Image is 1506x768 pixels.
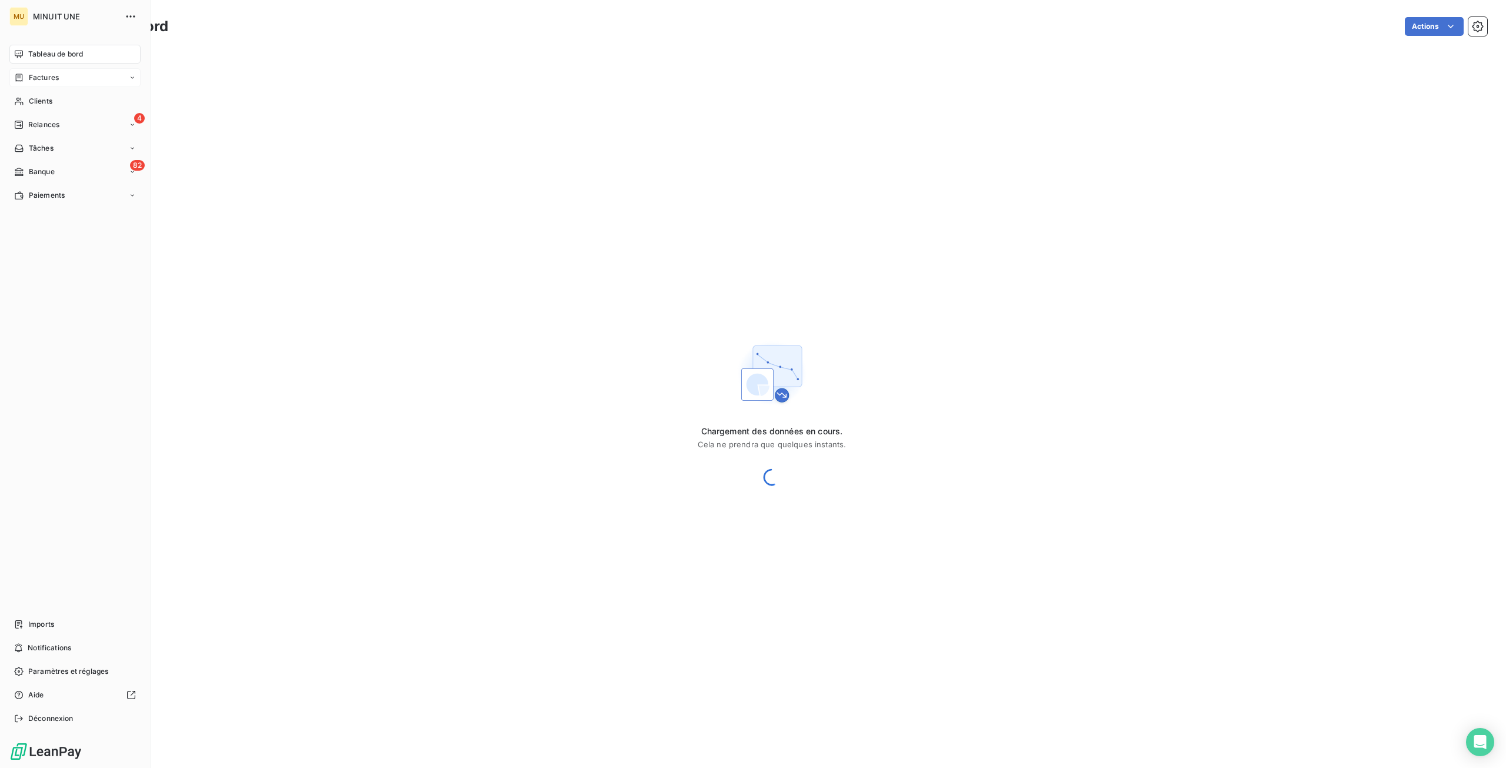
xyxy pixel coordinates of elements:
span: Chargement des données en cours. [698,425,847,437]
span: Déconnexion [28,713,74,724]
span: Tableau de bord [28,49,83,59]
span: Paramètres et réglages [28,666,108,677]
span: Imports [28,619,54,630]
span: Notifications [28,643,71,653]
span: Clients [29,96,52,107]
button: Actions [1405,17,1464,36]
span: Banque [29,167,55,177]
span: 82 [130,160,145,171]
span: Cela ne prendra que quelques instants. [698,440,847,449]
span: Tâches [29,143,54,154]
span: Aide [28,690,44,700]
span: Factures [29,72,59,83]
img: First time [734,336,809,411]
img: Logo LeanPay [9,742,82,761]
a: Aide [9,686,141,704]
span: MINUIT UNE [33,12,118,21]
div: Open Intercom Messenger [1466,728,1494,756]
div: MU [9,7,28,26]
span: Relances [28,119,59,130]
span: Paiements [29,190,65,201]
span: 4 [134,113,145,124]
